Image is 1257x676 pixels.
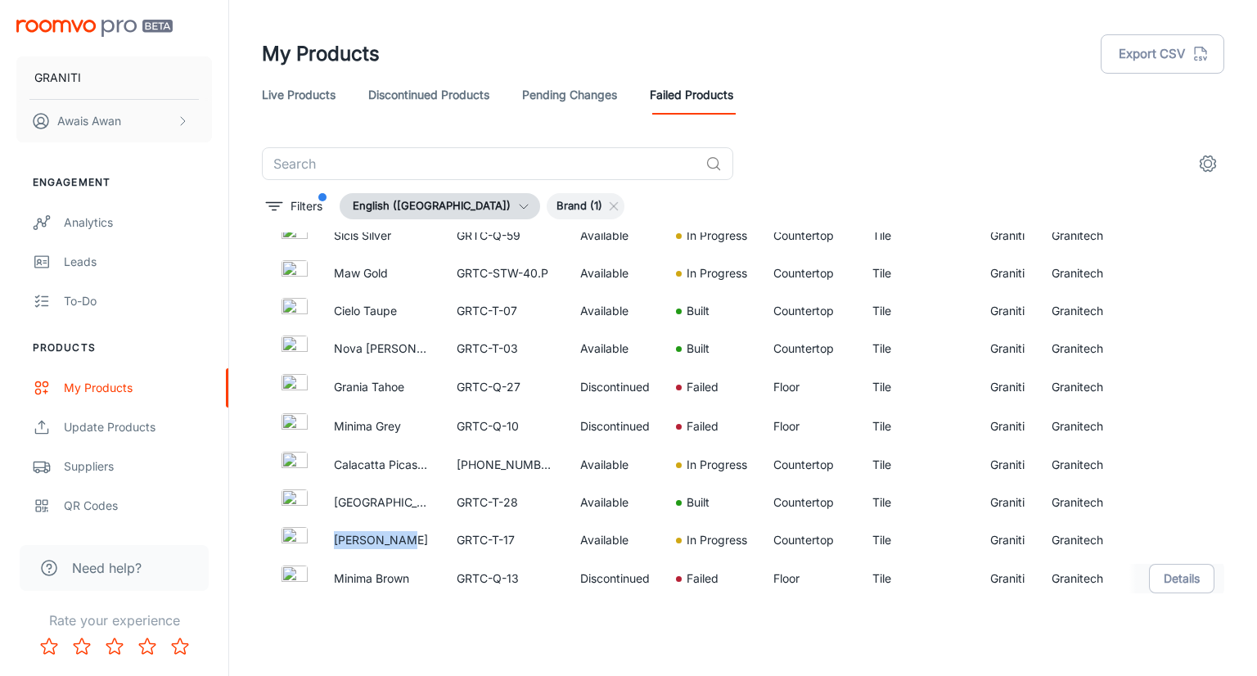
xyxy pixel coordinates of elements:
[567,367,663,407] td: Discontinued
[859,521,977,559] td: Tile
[977,330,1038,367] td: Graniti
[859,255,977,292] td: Tile
[859,330,977,367] td: Tile
[334,570,430,588] p: Minima Brown
[547,198,612,214] span: Brand (1)
[16,20,173,37] img: Roomvo PRO Beta
[977,217,1038,255] td: Graniti
[72,558,142,578] span: Need help?
[334,493,430,512] p: [GEOGRAPHIC_DATA]
[368,75,489,115] a: Discontinued Products
[687,417,719,435] p: Failed
[444,292,566,330] td: GRTC-T-07
[64,418,212,436] div: Update Products
[760,255,859,292] td: Countertop
[522,75,617,115] a: Pending Changes
[859,217,977,255] td: Tile
[1038,446,1116,484] td: Granitech
[760,559,859,598] td: Floor
[262,147,699,180] input: Search
[687,531,747,549] p: In Progress
[567,484,663,521] td: Available
[262,75,336,115] a: Live Products
[64,253,212,271] div: Leads
[687,456,747,474] p: In Progress
[98,630,131,663] button: Rate 3 star
[1038,330,1116,367] td: Granitech
[444,484,566,521] td: GRTC-T-28
[687,302,710,320] p: Built
[1038,217,1116,255] td: Granitech
[1038,484,1116,521] td: Granitech
[34,69,81,87] p: GRANITI
[760,367,859,407] td: Floor
[64,457,212,475] div: Suppliers
[334,264,430,282] p: Maw Gold
[340,193,540,219] button: English ([GEOGRAPHIC_DATA])
[334,417,430,435] p: Minima Grey
[444,521,566,559] td: GRTC-T-17
[760,330,859,367] td: Countertop
[547,193,624,219] div: Brand (1)
[687,227,747,245] p: In Progress
[64,292,212,310] div: To-do
[977,255,1038,292] td: Graniti
[444,255,566,292] td: GRTC-STW-40.P
[859,559,977,598] td: Tile
[262,193,327,219] button: filter
[444,559,566,598] td: GRTC-Q-13
[760,484,859,521] td: Countertop
[760,521,859,559] td: Countertop
[567,255,663,292] td: Available
[567,407,663,446] td: Discontinued
[859,367,977,407] td: Tile
[760,217,859,255] td: Countertop
[1038,292,1116,330] td: Granitech
[1101,34,1224,74] button: Export CSV
[444,367,566,407] td: GRTC-Q-27
[16,100,212,142] button: Awais Awan
[334,456,430,474] p: Calacatta Picasso Bookmatch
[687,264,747,282] p: In Progress
[567,446,663,484] td: Available
[444,407,566,446] td: GRTC-Q-10
[859,484,977,521] td: Tile
[567,521,663,559] td: Available
[760,446,859,484] td: Countertop
[977,446,1038,484] td: Graniti
[687,340,710,358] p: Built
[1038,255,1116,292] td: Granitech
[567,217,663,255] td: Available
[977,407,1038,446] td: Graniti
[567,330,663,367] td: Available
[1192,147,1224,180] button: settings
[16,56,212,99] button: GRANITI
[687,493,710,512] p: Built
[760,292,859,330] td: Countertop
[1149,564,1214,593] button: Details
[977,367,1038,407] td: Graniti
[334,227,430,245] p: Sicis Silver
[977,292,1038,330] td: Graniti
[1038,521,1116,559] td: Granitech
[131,630,164,663] button: Rate 4 star
[291,197,322,215] p: Filters
[64,379,212,397] div: My Products
[64,497,212,515] div: QR Codes
[57,112,121,130] p: Awais Awan
[650,75,733,115] a: Failed Products
[1038,407,1116,446] td: Granitech
[977,484,1038,521] td: Graniti
[444,446,566,484] td: [PHONE_NUMBER]
[977,559,1038,598] td: Graniti
[859,407,977,446] td: Tile
[567,292,663,330] td: Available
[687,570,719,588] p: Failed
[65,630,98,663] button: Rate 2 star
[164,630,196,663] button: Rate 5 star
[444,330,566,367] td: GRTC-T-03
[1038,367,1116,407] td: Granitech
[760,407,859,446] td: Floor
[977,521,1038,559] td: Graniti
[33,630,65,663] button: Rate 1 star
